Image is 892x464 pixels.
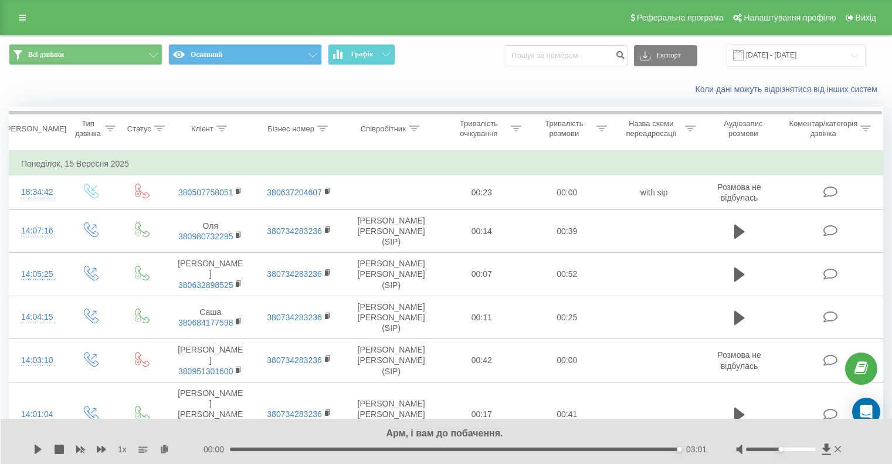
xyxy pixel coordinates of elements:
[9,152,883,175] td: Понеділок, 15 Вересня 2025
[678,447,683,452] div: Accessibility label
[681,83,883,94] a: Коли дані можуть відрізнятися вiд інших систем
[21,219,52,242] div: 14:07:16
[351,50,374,59] span: Графік
[127,124,151,134] div: Статус
[852,398,880,426] div: Open Intercom Messenger
[439,253,524,307] td: 00:07
[182,376,239,387] a: 380951301600
[686,443,707,455] span: 03:01
[439,175,524,209] td: 00:23
[631,45,694,66] button: Експорт
[267,124,315,134] div: Бізнес номер
[21,365,52,388] div: 14:03:10
[778,447,783,452] div: Accessibility label
[21,268,52,291] div: 14:05:25
[271,365,327,377] a: 380734283236
[439,209,524,253] td: 00:14
[9,44,162,65] button: Всі дзвінки
[359,124,407,134] div: Співробітник
[271,220,327,231] a: 380734283236
[166,350,255,404] td: [PERSON_NAME]
[524,253,609,307] td: 00:52
[5,124,65,134] div: [PERSON_NAME]
[856,13,876,22] span: Вихід
[717,181,762,203] span: Розмова не відбулась
[21,317,52,340] div: 14:04:15
[524,209,609,253] td: 00:39
[439,306,524,350] td: 00:11
[28,50,67,59] span: Всі дзвінки
[524,306,609,350] td: 00:25
[620,119,682,139] div: Назва схеми переадресації
[328,44,395,65] button: Графік
[501,45,625,66] input: Пошук за номером
[114,428,763,441] div: Арм, і вам до побачення.
[271,317,327,328] a: 380734283236
[450,119,508,139] div: Тривалість очікування
[271,181,327,192] a: 380637204607
[709,119,778,139] div: Аудіозапис розмови
[344,209,439,253] td: [PERSON_NAME] [PERSON_NAME] (SIP)
[191,124,213,134] div: Клієнт
[524,350,609,404] td: 00:00
[744,13,836,22] span: Налаштування профілю
[182,181,239,192] a: 380507758051
[166,209,255,253] td: Оля
[439,350,524,404] td: 00:42
[182,225,239,236] a: 380980732295
[182,279,239,290] a: 380632898525
[166,253,255,307] td: [PERSON_NAME]
[344,253,439,307] td: [PERSON_NAME] [PERSON_NAME] (SIP)
[344,350,439,404] td: [PERSON_NAME] [PERSON_NAME] (SIP)
[182,322,239,333] a: 380684177598
[535,119,593,139] div: Тривалість розмови
[638,13,724,22] span: Реферальна програма
[717,365,762,387] span: Розмова не відбулась
[168,44,322,65] button: Основний
[204,443,230,455] span: 00:00
[271,268,327,279] a: 380734283236
[609,175,698,209] td: with sip
[789,119,857,139] div: Коментар/категорія дзвінка
[21,181,52,204] div: 18:34:42
[166,306,255,350] td: Саша
[524,175,609,209] td: 00:00
[74,119,101,139] div: Тип дзвінка
[118,443,127,455] span: 1 x
[344,306,439,350] td: [PERSON_NAME] [PERSON_NAME] (SIP)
